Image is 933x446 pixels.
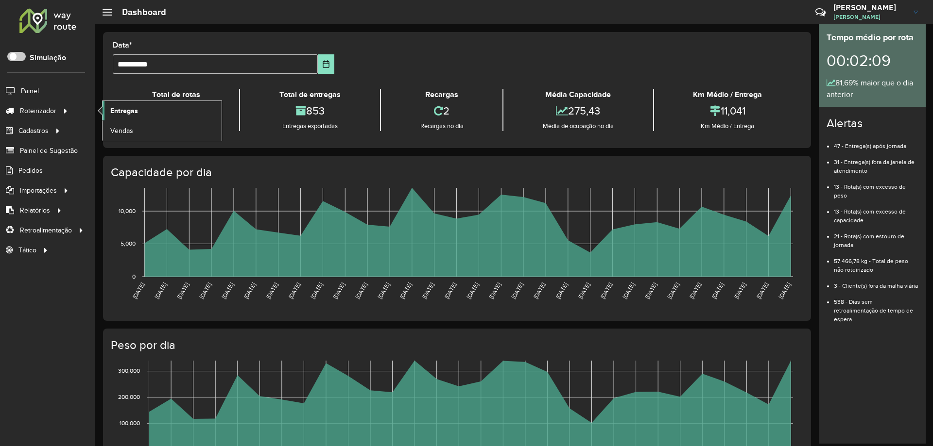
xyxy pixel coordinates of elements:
[834,175,918,200] li: 13 - Rota(s) com excesso de peso
[443,281,457,300] text: [DATE]
[332,281,346,300] text: [DATE]
[118,394,140,400] text: 200,000
[506,89,650,100] div: Média Capacidade
[834,150,918,175] li: 31 - Entrega(s) fora da janela de atendimento
[827,77,918,100] div: 81,69% maior que o dia anterior
[833,3,906,12] h3: [PERSON_NAME]
[834,290,918,324] li: 538 - Dias sem retroalimentação de tempo de espera
[30,52,66,64] label: Simulação
[18,126,49,136] span: Cadastros
[111,338,801,352] h4: Peso por dia
[666,281,680,300] text: [DATE]
[242,89,377,100] div: Total de entregas
[833,13,906,21] span: [PERSON_NAME]
[622,281,636,300] text: [DATE]
[310,281,324,300] text: [DATE]
[599,281,613,300] text: [DATE]
[113,39,132,51] label: Data
[103,121,222,140] a: Vendas
[827,116,918,131] h4: Alertas
[121,241,136,247] text: 5,000
[657,89,799,100] div: Km Médio / Entrega
[810,2,831,23] a: Contato Rápido
[112,7,166,17] h2: Dashboard
[287,281,301,300] text: [DATE]
[383,121,500,131] div: Recargas no dia
[657,121,799,131] div: Km Médio / Entrega
[110,126,133,136] span: Vendas
[115,89,237,100] div: Total de rotas
[383,89,500,100] div: Recargas
[532,281,546,300] text: [DATE]
[644,281,658,300] text: [DATE]
[110,106,138,116] span: Entregas
[154,281,168,300] text: [DATE]
[510,281,524,300] text: [DATE]
[657,100,799,121] div: 11,041
[242,100,377,121] div: 853
[118,368,140,374] text: 300,000
[119,208,136,214] text: 10,000
[834,225,918,249] li: 21 - Rota(s) com estouro de jornada
[132,273,136,280] text: 0
[777,281,792,300] text: [DATE]
[488,281,502,300] text: [DATE]
[111,165,801,180] h4: Capacidade por dia
[220,281,234,300] text: [DATE]
[834,274,918,290] li: 3 - Cliente(s) fora da malha viária
[18,245,36,255] span: Tático
[120,420,140,426] text: 100,000
[577,281,591,300] text: [DATE]
[131,281,145,300] text: [DATE]
[554,281,569,300] text: [DATE]
[198,281,212,300] text: [DATE]
[834,249,918,274] li: 57.466,78 kg - Total de peso não roteirizado
[265,281,279,300] text: [DATE]
[827,31,918,44] div: Tempo médio por rota
[20,146,78,156] span: Painel de Sugestão
[733,281,747,300] text: [DATE]
[688,281,702,300] text: [DATE]
[20,185,57,196] span: Importações
[20,205,50,215] span: Relatórios
[354,281,368,300] text: [DATE]
[398,281,413,300] text: [DATE]
[176,281,190,300] text: [DATE]
[710,281,725,300] text: [DATE]
[506,121,650,131] div: Média de ocupação no dia
[242,281,257,300] text: [DATE]
[242,121,377,131] div: Entregas exportadas
[755,281,769,300] text: [DATE]
[466,281,480,300] text: [DATE]
[318,54,335,74] button: Choose Date
[103,101,222,120] a: Entregas
[506,100,650,121] div: 275,43
[20,225,72,235] span: Retroalimentação
[21,86,39,96] span: Painel
[376,281,390,300] text: [DATE]
[834,134,918,150] li: 47 - Entrega(s) após jornada
[383,100,500,121] div: 2
[834,200,918,225] li: 13 - Rota(s) com excesso de capacidade
[827,44,918,77] div: 00:02:09
[18,165,43,176] span: Pedidos
[20,106,56,116] span: Roteirizador
[421,281,435,300] text: [DATE]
